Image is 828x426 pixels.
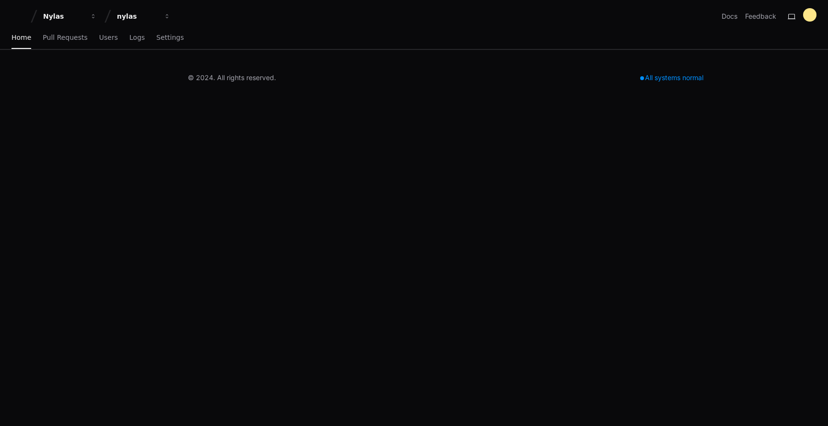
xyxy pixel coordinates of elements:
div: © 2024. All rights reserved. [188,73,276,83]
span: Users [99,35,118,40]
a: Pull Requests [43,27,87,49]
button: Nylas [39,8,101,25]
span: Logs [129,35,145,40]
a: Docs [722,12,737,21]
span: Settings [156,35,184,40]
span: Pull Requests [43,35,87,40]
a: Settings [156,27,184,49]
a: Logs [129,27,145,49]
button: Feedback [745,12,776,21]
div: nylas [117,12,158,21]
span: Home [11,35,31,40]
button: nylas [113,8,174,25]
div: All systems normal [634,71,709,84]
a: Users [99,27,118,49]
a: Home [11,27,31,49]
div: Nylas [43,12,84,21]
